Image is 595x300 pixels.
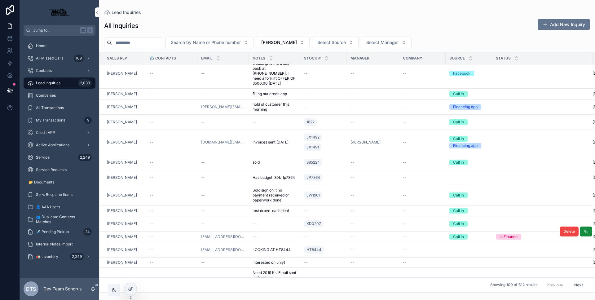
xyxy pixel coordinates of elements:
div: Call in [453,208,464,214]
span: JW1961 [306,193,320,198]
span: [PERSON_NAME] [107,234,137,239]
a: -- [253,234,297,239]
a: HT8444 [304,245,343,255]
a: [PERSON_NAME] [107,120,142,125]
span: 🚛 Inventory [36,254,58,259]
a: 🚛 Inventory2,249 [24,251,95,262]
span: Lead Inquiries [36,81,60,86]
a: Call in [449,221,488,227]
h1: All Inquiries [104,21,139,30]
a: All Missed Calls109 [24,53,95,64]
a: -- [253,120,297,125]
a: [EMAIL_ADDRESS][DOMAIN_NAME] [201,247,245,252]
span: -- [201,175,205,180]
span: -- [403,91,407,96]
span: 📇 Contacts [150,56,176,61]
div: Call in [453,119,464,125]
a: Call in [449,119,488,125]
span: -- [403,208,407,213]
span: -- [403,71,407,76]
a: [PERSON_NAME] [107,175,137,180]
a: [PERSON_NAME][EMAIL_ADDRESS][PERSON_NAME][DOMAIN_NAME] [201,104,245,109]
a: [PERSON_NAME] [107,71,142,76]
a: filling out credit app [253,91,297,96]
a: [PERSON_NAME] [107,120,137,125]
span: -- [350,260,354,265]
a: My Transactions9 [24,115,95,126]
a: interested on uniyt [253,260,297,265]
span: -- [150,234,153,239]
a: -- [403,260,442,265]
span: [PERSON_NAME] [107,71,137,76]
span: -- [350,175,354,180]
a: -- [150,71,194,76]
span: -- [150,208,153,213]
span: hold of customer this morning [253,102,297,112]
a: Sold sign on it no payment received or paperwork done [253,188,297,203]
span: -- [150,193,153,198]
a: 885224 [304,157,343,167]
a: LP7364 [304,173,343,183]
span: -- [253,234,256,239]
a: -- [201,71,245,76]
a: -- [253,221,297,226]
a: In Finance [496,234,589,240]
span: 📂 Documents [29,180,54,185]
a: [PERSON_NAME] [107,247,137,252]
a: [PERSON_NAME] [107,260,142,265]
div: Facebook [453,71,470,76]
span: -- [350,247,354,252]
a: [EMAIL_ADDRESS][DOMAIN_NAME] [201,234,245,239]
span: -- [150,140,153,145]
span: 885224 [306,160,320,165]
div: 2,033 [78,79,92,87]
a: -- [150,221,194,226]
a: -- [150,234,194,239]
div: 9 [84,117,92,124]
span: Notes [253,56,265,61]
a: ✈️ Pending Pickup24 [24,226,95,237]
span: -- [350,160,354,165]
span: -- [350,104,354,109]
a: [PERSON_NAME] [107,160,142,165]
span: -- [403,104,407,109]
a: -- [350,91,395,96]
a: -- [403,91,442,96]
a: -- [350,175,395,180]
span: -- [304,71,308,76]
span: Internal Notes Import [36,242,73,247]
span: [PERSON_NAME] [107,160,137,165]
button: Select Button [361,37,412,48]
span: 👤 AAA Users [36,205,60,210]
span: Jump to... [33,28,77,33]
a: -- [403,221,442,226]
a: 885224 [304,159,322,166]
a: -- [201,208,245,213]
span: [PERSON_NAME] [261,39,297,46]
span: -- [304,260,308,265]
span: -- [304,208,308,213]
a: [PERSON_NAME] [107,193,142,198]
a: JW1961 [304,192,322,199]
img: App logo [46,7,73,17]
span: ✈️ Pending Pickup [36,229,69,234]
a: LOOKING AT HT8444 [253,247,297,252]
a: [PERSON_NAME] [350,140,395,145]
span: -- [150,71,153,76]
a: -- [150,193,194,198]
a: -- [304,260,343,265]
div: scrollable content [20,36,99,270]
span: [PERSON_NAME] [107,208,137,213]
span: Company [403,56,422,61]
a: [PERSON_NAME] [107,234,142,239]
a: [PERSON_NAME] [107,91,137,96]
a: [DOMAIN_NAME][EMAIL_ADDRESS][DOMAIN_NAME] [201,140,245,145]
span: [PERSON_NAME] [350,140,381,145]
span: Contacts [36,68,52,73]
a: -- [150,140,194,145]
a: -- [201,175,245,180]
a: Active Applications [24,139,95,151]
a: Service2,249 [24,152,95,163]
button: Delete [560,227,579,236]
